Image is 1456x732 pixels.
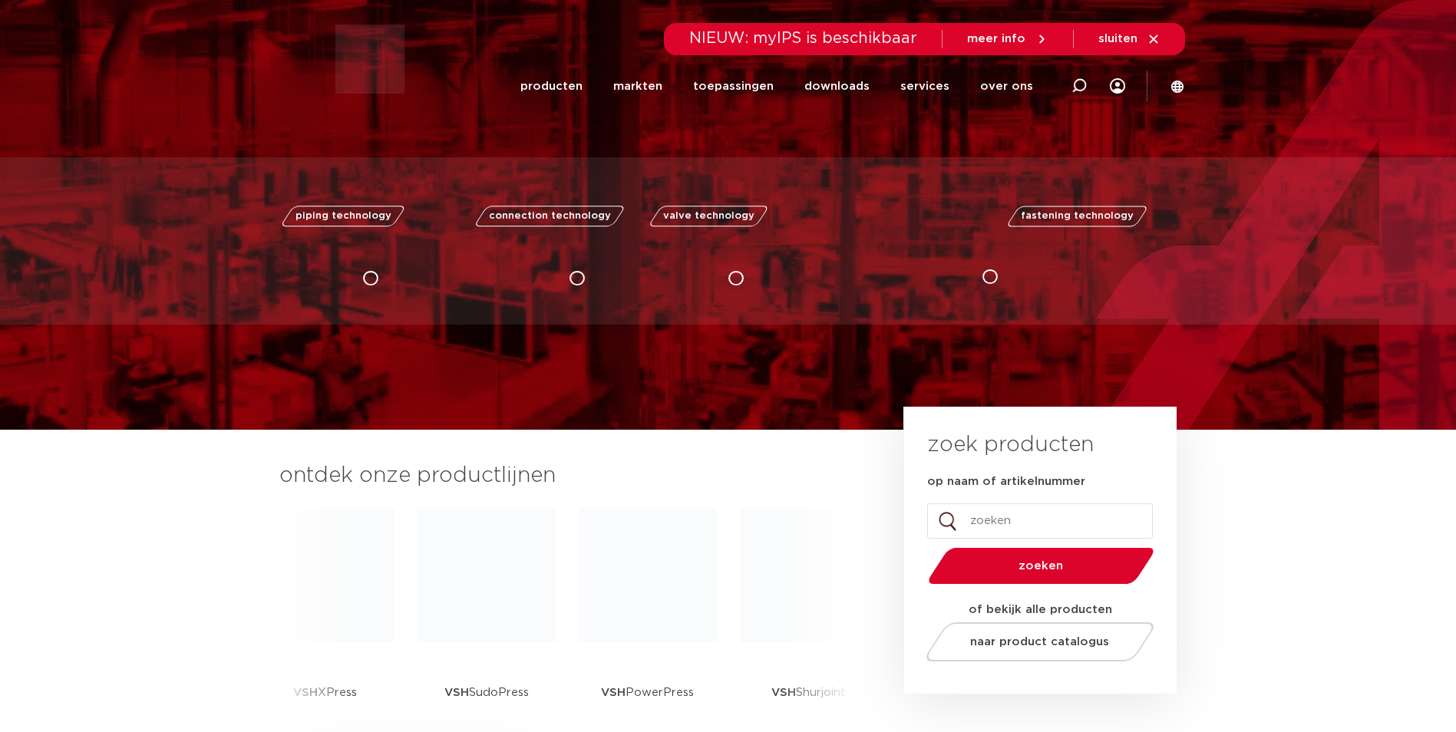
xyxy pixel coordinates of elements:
[444,687,469,698] strong: VSH
[927,430,1094,460] h3: zoek producten
[980,57,1033,116] a: over ons
[1021,211,1134,221] span: fastening technology
[1098,33,1137,45] span: sluiten
[663,211,754,221] span: valve technology
[601,687,626,698] strong: VSH
[922,546,1160,585] button: zoeken
[279,460,852,491] h3: ontdek onze productlijnen
[804,57,870,116] a: downloads
[613,57,662,116] a: markten
[689,31,917,46] span: NIEUW: myIPS is beschikbaar
[693,57,774,116] a: toepassingen
[968,560,1114,572] span: zoeken
[1110,69,1125,103] div: my IPS
[922,622,1157,661] a: naar product catalogus
[900,57,949,116] a: services
[927,503,1153,539] input: zoeken
[295,211,391,221] span: piping technology
[970,636,1109,648] span: naar product catalogus
[967,33,1025,45] span: meer info
[969,604,1112,615] strong: of bekijk alle producten
[488,211,610,221] span: connection technology
[771,687,796,698] strong: VSH
[520,57,1033,116] nav: Menu
[1098,32,1161,46] a: sluiten
[520,57,583,116] a: producten
[293,687,318,698] strong: VSH
[967,32,1048,46] a: meer info
[927,474,1085,490] label: op naam of artikelnummer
